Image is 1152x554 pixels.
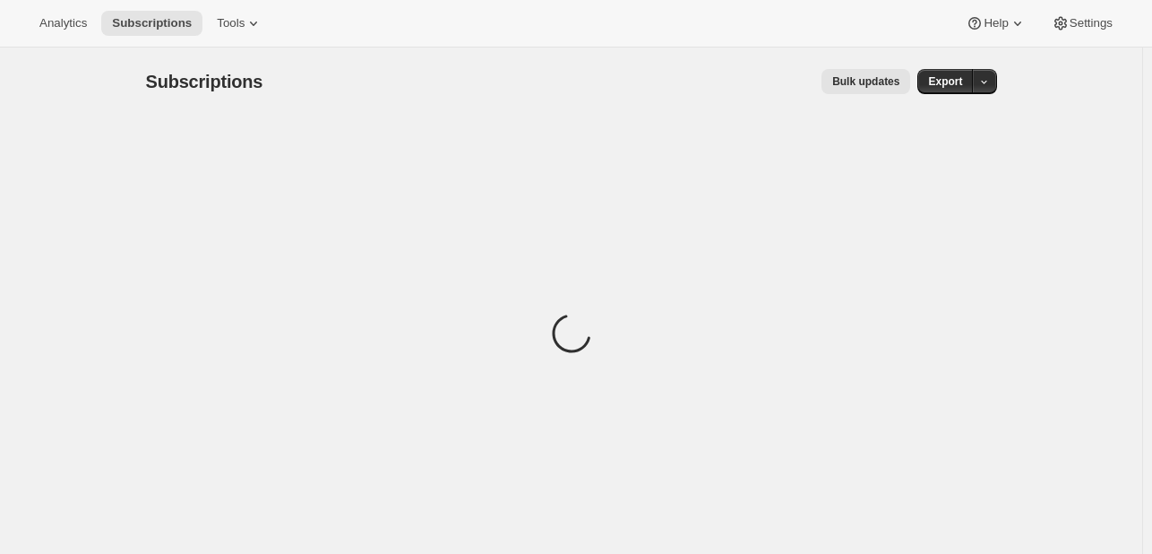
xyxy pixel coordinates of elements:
[821,69,910,94] button: Bulk updates
[1070,16,1113,30] span: Settings
[39,16,87,30] span: Analytics
[146,72,263,91] span: Subscriptions
[917,69,973,94] button: Export
[832,74,899,89] span: Bulk updates
[955,11,1036,36] button: Help
[928,74,962,89] span: Export
[206,11,273,36] button: Tools
[29,11,98,36] button: Analytics
[101,11,202,36] button: Subscriptions
[984,16,1008,30] span: Help
[112,16,192,30] span: Subscriptions
[217,16,245,30] span: Tools
[1041,11,1123,36] button: Settings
